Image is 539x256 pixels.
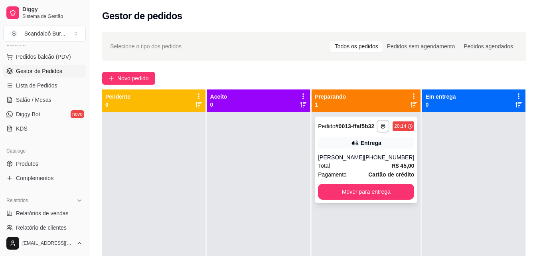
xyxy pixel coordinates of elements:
a: DiggySistema de Gestão [3,3,86,22]
p: 0 [105,101,130,109]
p: Em entrega [425,93,456,101]
span: Lista de Pedidos [16,81,57,89]
span: Gestor de Pedidos [16,67,62,75]
p: Aceito [210,93,227,101]
span: Produtos [16,160,38,168]
div: Scandaloô Bur ... [24,30,65,38]
span: Relatórios de vendas [16,209,69,217]
div: Pedidos sem agendamento [383,41,459,52]
p: 0 [425,101,456,109]
strong: R$ 45,00 [392,163,415,169]
a: Produtos [3,157,86,170]
a: KDS [3,122,86,135]
a: Gestor de Pedidos [3,65,86,77]
p: Pendente [105,93,130,101]
p: 1 [315,101,346,109]
button: Novo pedido [102,72,155,85]
div: Pedidos agendados [459,41,517,52]
button: Select a team [3,26,86,42]
span: Sistema de Gestão [22,13,83,20]
span: Novo pedido [117,74,149,83]
button: [EMAIL_ADDRESS][DOMAIN_NAME] [3,234,86,253]
a: Complementos [3,172,86,185]
span: [EMAIL_ADDRESS][DOMAIN_NAME] [22,240,73,246]
span: Pedidos balcão (PDV) [16,53,71,61]
h2: Gestor de pedidos [102,10,182,22]
div: [PERSON_NAME] [318,153,364,161]
span: Relatórios [6,197,28,204]
a: Relatórios de vendas [3,207,86,220]
div: Todos os pedidos [330,41,383,52]
a: Diggy Botnovo [3,108,86,121]
div: Entrega [361,139,381,147]
span: plus [109,75,114,81]
button: Mover para entrega [318,184,414,200]
a: Relatório de clientes [3,221,86,234]
p: Preparando [315,93,346,101]
button: Pedidos balcão (PDV) [3,50,86,63]
a: Salão / Mesas [3,93,86,106]
span: Selecione o tipo dos pedidos [110,42,182,51]
span: Complementos [16,174,53,182]
span: Relatório de clientes [16,224,67,232]
div: [PHONE_NUMBER] [364,153,414,161]
div: Catálogo [3,145,86,157]
strong: # 0013-ffaf5b32 [336,123,374,129]
span: Pedido [318,123,336,129]
p: 0 [210,101,227,109]
strong: Cartão de crédito [368,171,414,178]
span: Diggy Bot [16,110,40,118]
span: Diggy [22,6,83,13]
span: Pagamento [318,170,347,179]
span: Salão / Mesas [16,96,51,104]
span: S [10,30,18,38]
span: Total [318,161,330,170]
a: Lista de Pedidos [3,79,86,92]
span: KDS [16,125,28,133]
div: 20:14 [394,123,406,129]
